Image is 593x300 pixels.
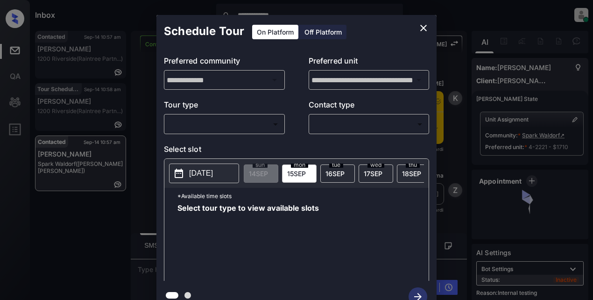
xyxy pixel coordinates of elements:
[402,170,421,178] span: 18 SEP
[177,204,319,279] span: Select tour type to view available slots
[309,99,430,114] p: Contact type
[364,170,382,178] span: 17 SEP
[325,170,345,178] span: 16 SEP
[252,25,298,39] div: On Platform
[156,15,252,48] h2: Schedule Tour
[282,164,317,183] div: date-select
[309,55,430,70] p: Preferred unit
[414,19,433,37] button: close
[329,162,343,168] span: tue
[287,170,306,178] span: 15 SEP
[367,162,384,168] span: wed
[164,99,285,114] p: Tour type
[169,164,239,183] button: [DATE]
[406,162,420,168] span: thu
[164,143,429,158] p: Select slot
[397,164,431,183] div: date-select
[359,164,393,183] div: date-select
[320,164,355,183] div: date-select
[300,25,346,39] div: Off Platform
[164,55,285,70] p: Preferred community
[189,168,213,179] p: [DATE]
[291,162,308,168] span: mon
[177,188,429,204] p: *Available time slots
